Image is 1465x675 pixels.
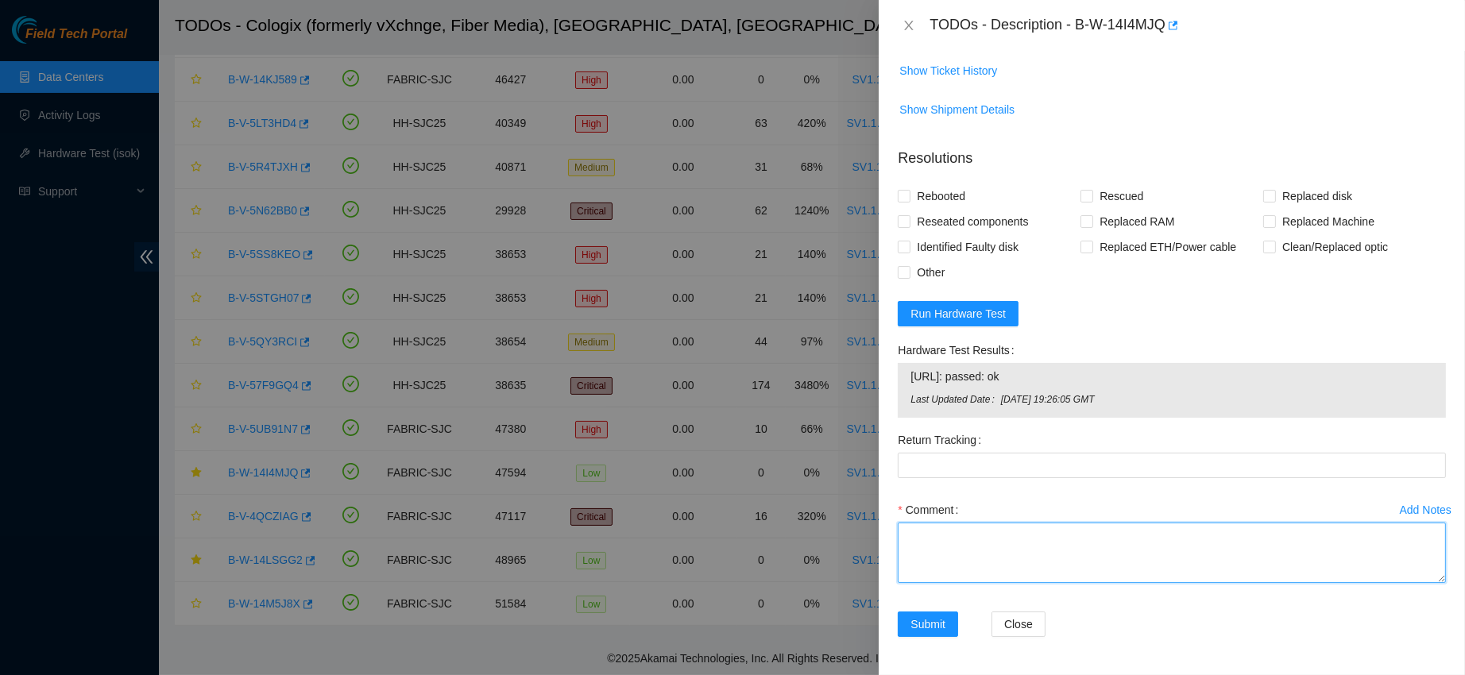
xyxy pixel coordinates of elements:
[910,209,1034,234] span: Reseated components
[991,611,1046,637] button: Close
[1093,209,1181,234] span: Replaced RAM
[910,368,1433,385] span: [URL]: passed: ok
[1276,183,1359,209] span: Replaced disk
[899,97,1015,122] button: Show Shipment Details
[1004,615,1033,633] span: Close
[903,19,915,32] span: close
[899,58,998,83] button: Show Ticket History
[1001,392,1433,407] span: [DATE] 19:26:05 GMT
[1093,183,1150,209] span: Rescued
[910,305,1006,322] span: Run Hardware Test
[1276,234,1394,260] span: Clean/Replaced optic
[910,234,1025,260] span: Identified Faulty disk
[910,392,1000,407] span: Last Updated Date
[1400,504,1451,515] div: Add Notes
[898,301,1019,326] button: Run Hardware Test
[898,427,988,453] label: Return Tracking
[898,18,920,33] button: Close
[898,453,1446,478] input: Return Tracking
[1276,209,1381,234] span: Replaced Machine
[899,101,1015,118] span: Show Shipment Details
[898,135,1446,169] p: Resolutions
[1093,234,1243,260] span: Replaced ETH/Power cable
[910,615,945,633] span: Submit
[898,611,958,637] button: Submit
[898,523,1446,583] textarea: Comment
[898,497,964,523] label: Comment
[910,260,951,285] span: Other
[899,62,997,79] span: Show Ticket History
[910,183,972,209] span: Rebooted
[898,337,1020,363] label: Hardware Test Results
[930,13,1446,38] div: TODOs - Description - B-W-14I4MJQ
[1399,497,1452,523] button: Add Notes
